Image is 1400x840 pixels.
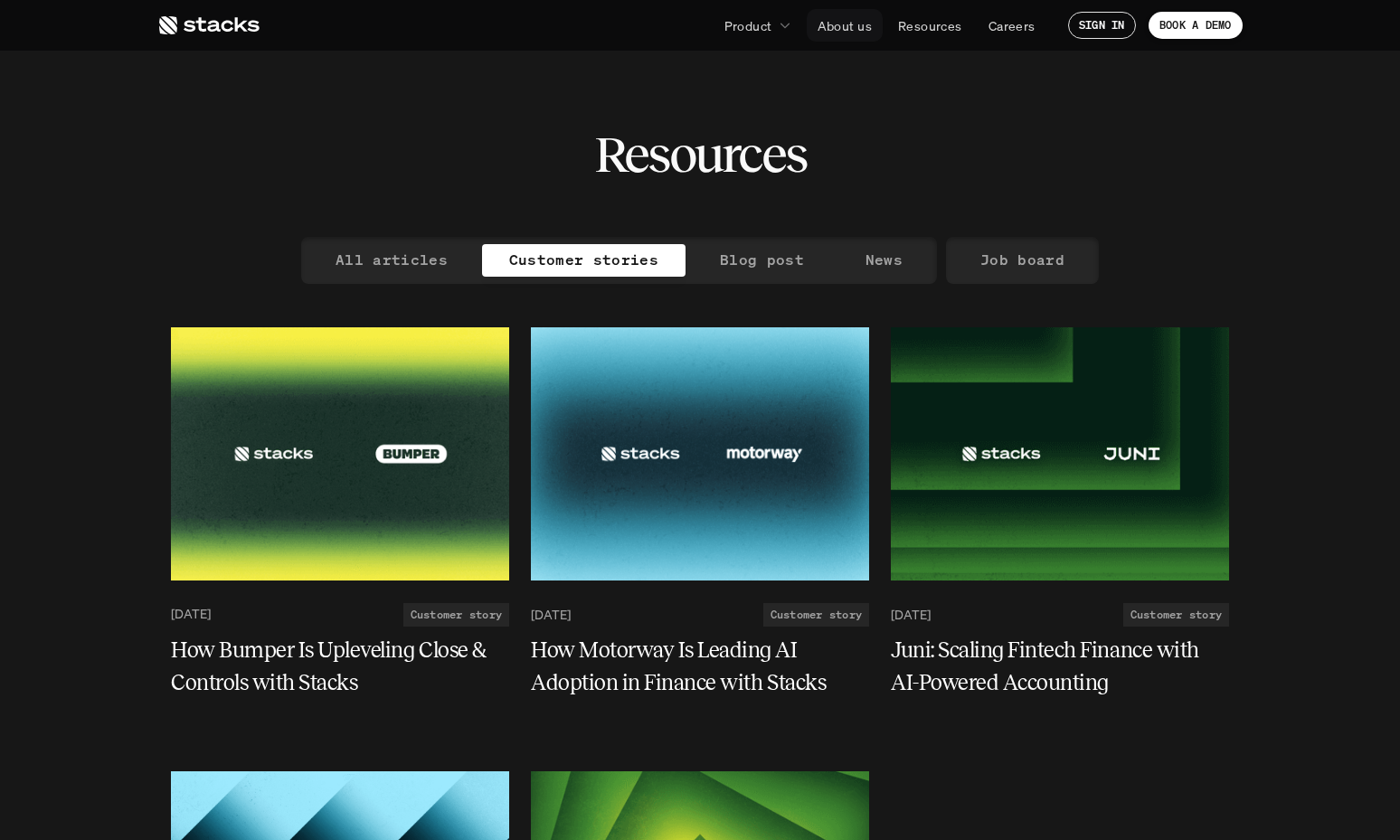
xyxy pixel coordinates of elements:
a: BOOK A DEMO [1149,12,1243,39]
p: [DATE] [531,607,571,622]
a: SIGN IN [1068,12,1136,39]
p: SIGN IN [1079,19,1125,32]
p: Careers [989,16,1036,35]
p: News [866,247,903,273]
a: [DATE]Customer story [531,603,869,627]
a: Juni: Scaling Fintech Finance with AI-Powered Accounting [891,634,1229,699]
h2: Resources [594,127,807,183]
p: [DATE] [891,607,931,622]
p: All articles [336,247,448,273]
p: [DATE] [171,607,211,622]
h5: How Bumper Is Upleveling Close & Controls with Stacks [171,634,487,699]
a: Blog post [693,244,831,277]
h5: Juni: Scaling Fintech Finance with AI-Powered Accounting [891,634,1207,699]
h2: Customer story [1130,609,1222,621]
a: How Motorway Is Leading AI Adoption in Finance with Stacks [531,634,869,699]
a: Job board [953,244,1092,277]
a: News [838,244,930,277]
p: Job board [980,247,1064,273]
a: About us [807,9,883,42]
h5: How Motorway Is Leading AI Adoption in Finance with Stacks [531,634,847,699]
a: Resources [887,9,973,42]
p: Blog post [720,247,804,273]
a: [DATE]Customer story [891,603,1229,627]
a: [DATE]Customer story [171,603,509,627]
a: All articles [308,244,475,277]
a: Customer stories [482,244,686,277]
img: Teal Flower [891,327,1229,580]
a: How Bumper Is Upleveling Close & Controls with Stacks [171,634,509,699]
p: Product [724,16,772,35]
p: Resources [898,16,962,35]
p: Customer stories [509,247,658,273]
p: About us [818,16,872,35]
p: BOOK A DEMO [1159,19,1232,32]
a: Privacy Policy [271,81,349,96]
a: Careers [978,9,1046,42]
h2: Customer story [771,609,862,621]
h2: Customer story [411,609,502,621]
